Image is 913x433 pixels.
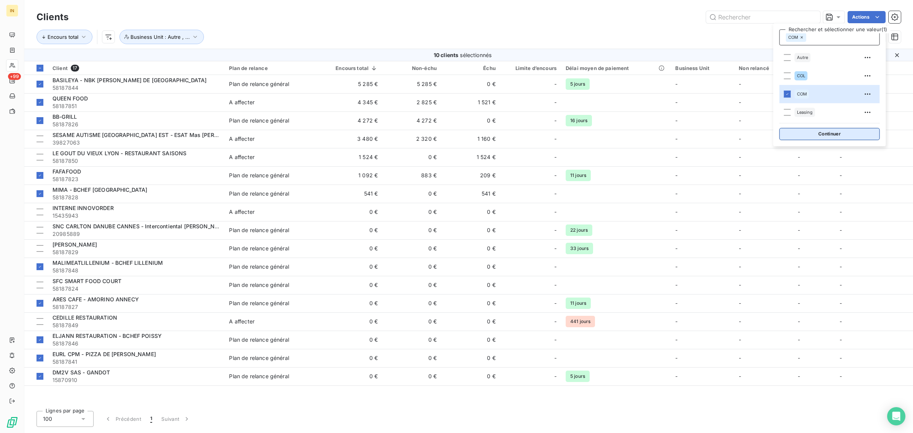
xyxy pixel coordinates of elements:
[554,135,557,143] span: -
[566,298,591,309] span: 11 jours
[840,263,842,270] span: -
[675,373,678,379] span: -
[460,52,491,58] span: sélectionnés
[52,267,220,274] span: 58187848
[566,78,590,90] span: 5 jours
[675,154,678,160] span: -
[554,263,557,271] span: -
[441,349,500,367] td: 0 €
[52,168,81,175] span: FAFAFOOD
[739,65,788,71] div: Non relancé
[739,117,741,124] span: -
[52,205,114,211] span: INTERNE INNOVORDER
[554,336,557,344] span: -
[382,367,441,385] td: 0 €
[320,75,382,93] td: 5 285 €
[52,150,186,156] span: LE GOUT DU VIEUX LYON - RESTAURANT SAISONS
[52,77,207,83] span: BASILEYA - NBK [PERSON_NAME] DE [GEOGRAPHIC_DATA]
[441,148,500,166] td: 1 524 €
[229,65,316,71] div: Plan de relance
[52,121,220,128] span: 58187826
[848,11,886,23] button: Actions
[434,52,459,58] span: 10 clients
[382,258,441,276] td: 0 €
[675,172,678,178] span: -
[52,194,220,201] span: 58187828
[554,299,557,307] span: -
[441,331,500,349] td: 0 €
[739,355,741,361] span: -
[840,227,842,233] span: -
[382,203,441,221] td: 0 €
[675,282,678,288] span: -
[52,333,162,339] span: ELJANN RESTAURATION - BCHEF POISSY
[446,65,496,71] div: Échu
[840,282,842,288] span: -
[840,300,842,306] span: -
[798,154,800,160] span: -
[566,65,666,71] div: Délai moyen de paiement
[52,223,250,229] span: SNC CARLTON DANUBE CANNES - Intercontiental [PERSON_NAME] Cannes
[554,172,557,179] span: -
[52,102,220,110] span: 58187851
[382,130,441,148] td: 2 320 €
[675,300,678,306] span: -
[675,245,678,252] span: -
[52,241,97,248] span: [PERSON_NAME]
[566,243,593,254] span: 33 jours
[52,314,117,321] span: CEDILLE RESTAURATION
[52,139,220,146] span: 39827063
[798,336,800,343] span: -
[325,65,378,71] div: Encours total
[840,373,842,379] span: -
[6,75,18,87] a: +99
[441,203,500,221] td: 0 €
[52,259,163,266] span: MALIMEATLILLENIUM - BCHEF LILLENIUM
[441,276,500,294] td: 0 €
[71,65,79,72] span: 17
[52,303,220,311] span: 58187827
[739,336,741,343] span: -
[797,92,807,96] span: COM
[554,373,557,380] span: -
[382,166,441,185] td: 883 €
[887,407,905,425] div: Open Intercom Messenger
[6,5,18,17] div: IN
[798,172,800,178] span: -
[320,111,382,130] td: 4 272 €
[566,371,590,382] span: 5 jours
[739,99,741,105] span: -
[52,296,139,302] span: ARES CAFE - AMORINO ANNECY
[441,367,500,385] td: 0 €
[229,336,289,344] div: Plan de relance général
[320,258,382,276] td: 0 €
[382,239,441,258] td: 0 €
[229,153,254,161] div: A affecter
[739,172,741,178] span: -
[675,190,678,197] span: -
[798,373,800,379] span: -
[441,93,500,111] td: 1 521 €
[52,358,220,366] span: 58187841
[320,185,382,203] td: 541 €
[675,318,678,325] span: -
[441,185,500,203] td: 541 €
[229,373,289,380] div: Plan de relance général
[382,93,441,111] td: 2 825 €
[382,276,441,294] td: 0 €
[566,170,591,181] span: 11 jours
[119,30,204,44] button: Business Unit : Autre , ...
[52,248,220,256] span: 58187829
[100,411,146,427] button: Précédent
[739,373,741,379] span: -
[554,80,557,88] span: -
[441,221,500,239] td: 0 €
[320,130,382,148] td: 3 480 €
[840,154,842,160] span: -
[157,411,195,427] button: Suivant
[52,351,156,357] span: EURL CPM - PIZZA DE [PERSON_NAME]
[229,117,289,124] div: Plan de relance général
[554,190,557,197] span: -
[675,209,678,215] span: -
[320,148,382,166] td: 1 524 €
